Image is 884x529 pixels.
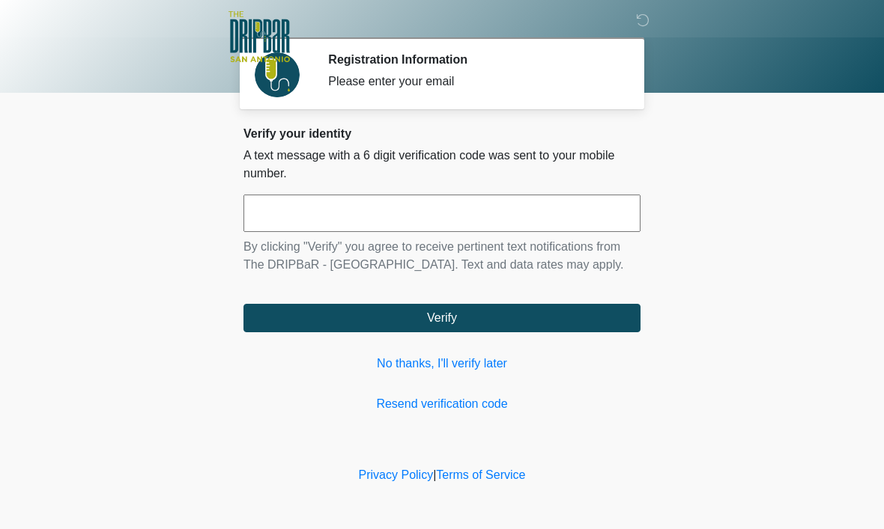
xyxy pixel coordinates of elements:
img: The DRIPBaR - San Antonio Fossil Creek Logo [228,11,290,64]
button: Verify [243,304,641,332]
div: Please enter your email [328,73,618,91]
h2: Verify your identity [243,126,641,141]
a: No thanks, I'll verify later [243,355,641,373]
p: A text message with a 6 digit verification code was sent to your mobile number. [243,147,641,183]
a: Terms of Service [436,468,525,481]
img: Agent Avatar [255,52,300,97]
p: By clicking "Verify" you agree to receive pertinent text notifications from The DRIPBaR - [GEOGRA... [243,238,641,274]
a: | [433,468,436,481]
a: Resend verification code [243,395,641,413]
a: Privacy Policy [359,468,434,481]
